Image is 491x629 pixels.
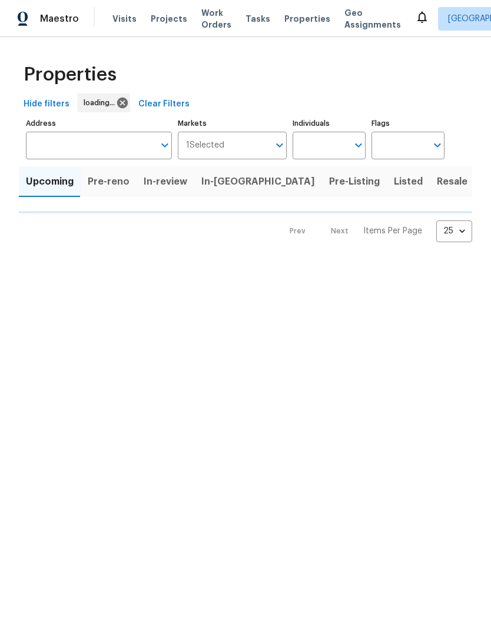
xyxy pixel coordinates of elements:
[271,137,288,153] button: Open
[24,69,117,81] span: Properties
[26,120,172,127] label: Address
[284,13,330,25] span: Properties
[436,216,472,246] div: 25
[329,173,380,190] span: Pre-Listing
[201,7,231,31] span: Work Orders
[138,97,190,112] span: Clear Filters
[144,173,187,190] span: In-review
[344,7,401,31] span: Geo Assignments
[394,173,423,190] span: Listed
[178,120,287,127] label: Markets
[134,93,194,115] button: Clear Filters
[19,93,74,115] button: Hide filters
[186,140,224,150] span: 1 Selected
[84,97,120,109] span: loading...
[151,13,187,25] span: Projects
[112,13,137,25] span: Visits
[78,93,130,112] div: loading...
[40,13,79,25] span: Maestro
[24,97,69,112] span: Hide filters
[429,137,446,153] button: Open
[157,137,173,153] button: Open
[437,173,467,190] span: Resale
[201,173,315,190] span: In-[GEOGRAPHIC_DATA]
[88,173,130,190] span: Pre-reno
[26,173,74,190] span: Upcoming
[293,120,366,127] label: Individuals
[245,15,270,23] span: Tasks
[278,220,472,242] nav: Pagination Navigation
[350,137,367,153] button: Open
[371,120,444,127] label: Flags
[363,225,422,237] p: Items Per Page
